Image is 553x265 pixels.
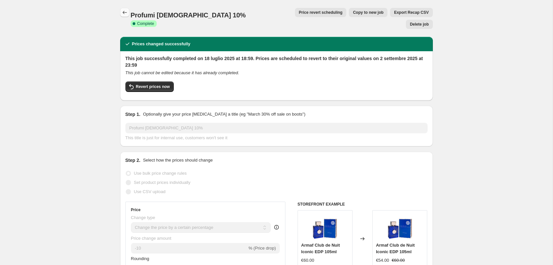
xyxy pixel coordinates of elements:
span: Set product prices individually [134,180,191,185]
div: €60.00 [301,257,314,264]
span: Complete [137,21,154,26]
span: Use bulk price change rules [134,171,187,176]
h3: Price [131,207,141,212]
span: Armaf Club de Nuit Iconic EDP 105ml [301,243,340,254]
p: Select how the prices should change [143,157,213,164]
h2: Step 1. [125,111,141,118]
input: 30% off holiday sale [125,123,428,133]
span: Profumi [DEMOGRAPHIC_DATA] 10% [131,11,246,19]
div: help [273,224,280,231]
button: Revert prices now [125,81,174,92]
span: Price revert scheduling [299,10,343,15]
div: €54.00 [376,257,389,264]
button: Price change jobs [120,8,129,17]
span: Delete job [410,22,429,27]
button: Export Recap CSV [390,8,433,17]
span: This title is just for internal use, customers won't see it [125,135,227,140]
i: This job cannot be edited because it has already completed. [125,70,239,75]
span: Export Recap CSV [394,10,429,15]
button: Copy to new job [349,8,387,17]
input: -15 [131,243,247,254]
span: Armaf Club de Nuit Iconic EDP 105ml [376,243,415,254]
span: Change type [131,215,155,220]
img: club_de_nuit_bott_conscatola_armaf_80x.webp [387,214,413,240]
span: Price change amount [131,236,171,241]
h2: Prices changed successfully [132,41,191,47]
p: Optionally give your price [MEDICAL_DATA] a title (eg "March 30% off sale on boots") [143,111,305,118]
strike: €60.00 [392,257,405,264]
button: Price revert scheduling [295,8,347,17]
span: Copy to new job [353,10,383,15]
h2: Step 2. [125,157,141,164]
span: Use CSV upload [134,189,166,194]
img: club_de_nuit_bott_conscatola_armaf_80x.webp [312,214,338,240]
h2: This job successfully completed on 18 luglio 2025 at 18:59. Prices are scheduled to revert to the... [125,55,428,68]
button: Delete job [406,20,433,29]
span: Revert prices now [136,84,170,89]
span: % (Price drop) [249,246,276,251]
span: Rounding [131,256,149,261]
h6: STOREFRONT EXAMPLE [298,202,428,207]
